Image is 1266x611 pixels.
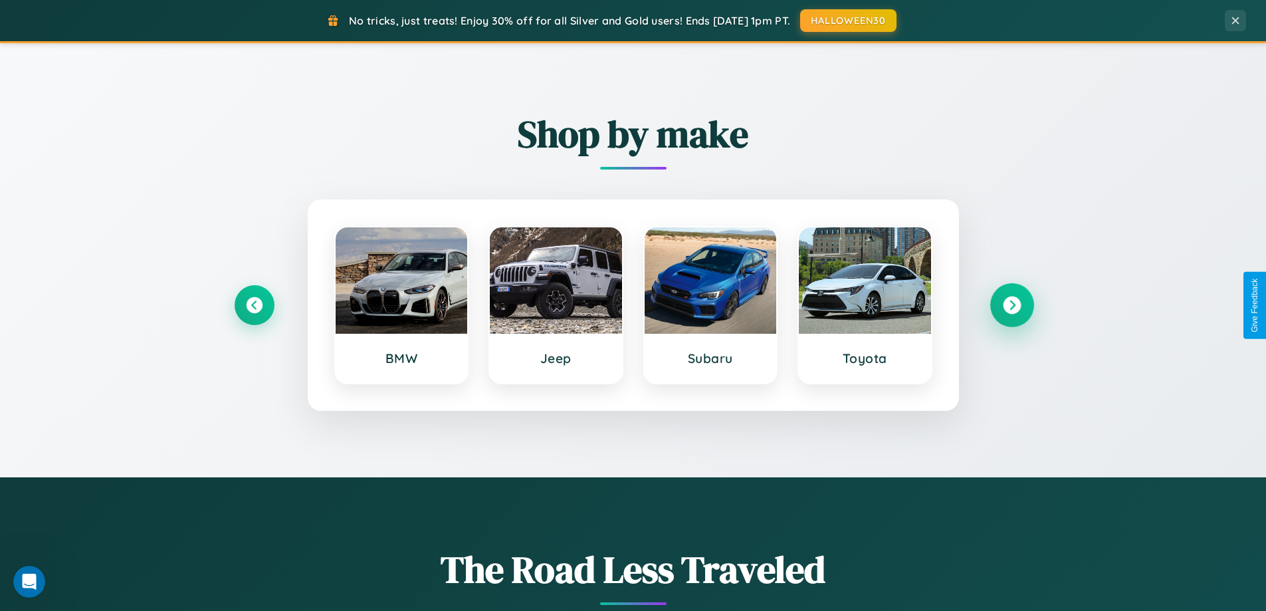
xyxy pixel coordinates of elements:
div: Give Feedback [1250,279,1259,332]
h3: Jeep [503,350,609,366]
h1: The Road Less Traveled [235,544,1032,595]
h3: Toyota [812,350,918,366]
iframe: Intercom live chat [13,566,45,598]
button: HALLOWEEN30 [800,9,897,32]
span: No tricks, just treats! Enjoy 30% off for all Silver and Gold users! Ends [DATE] 1pm PT. [349,14,790,27]
h2: Shop by make [235,108,1032,160]
h3: Subaru [658,350,764,366]
h3: BMW [349,350,455,366]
